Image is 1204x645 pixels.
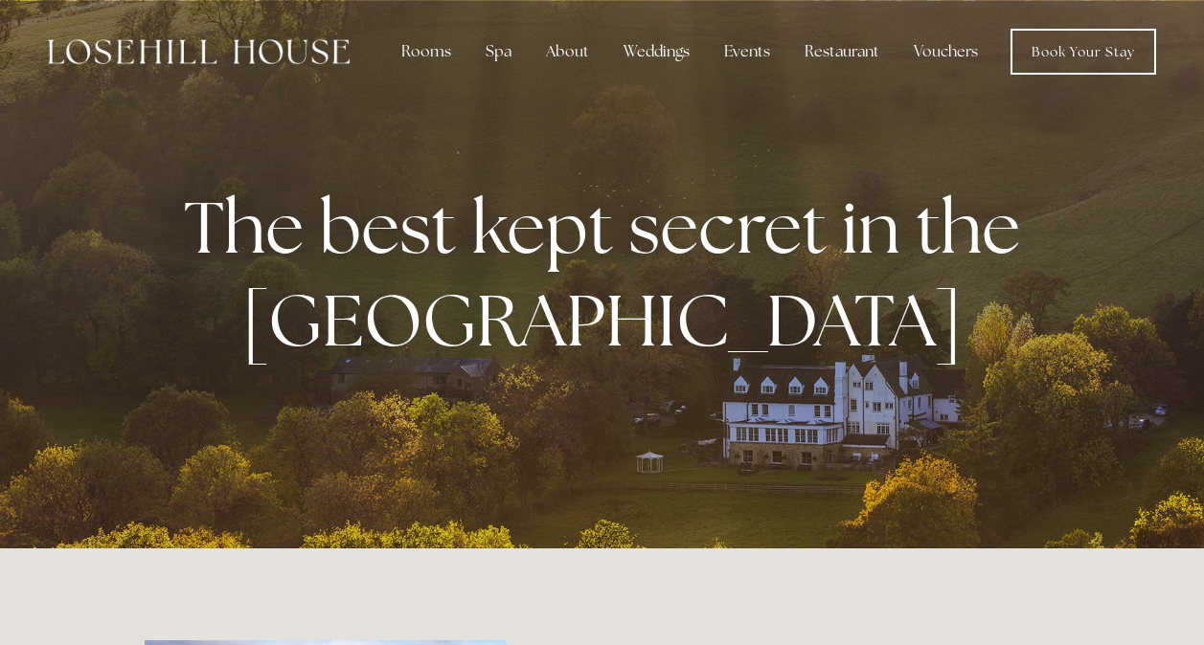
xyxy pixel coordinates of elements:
div: Spa [470,33,527,71]
div: About [531,33,604,71]
div: Events [709,33,785,71]
strong: The best kept secret in the [GEOGRAPHIC_DATA] [184,180,1035,367]
div: Restaurant [789,33,895,71]
div: Rooms [386,33,466,71]
a: Vouchers [898,33,993,71]
div: Weddings [608,33,705,71]
a: Book Your Stay [1011,29,1156,75]
img: Losehill House [48,39,350,64]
